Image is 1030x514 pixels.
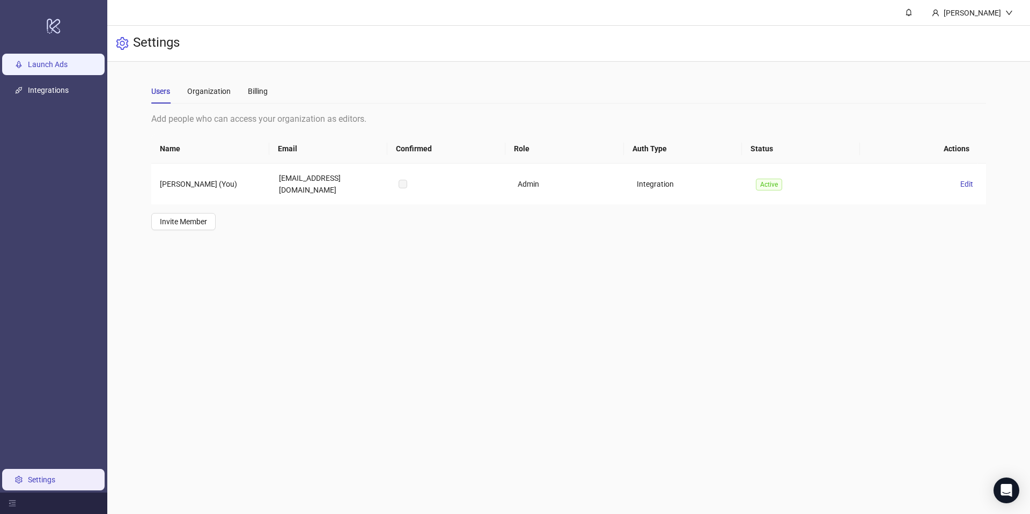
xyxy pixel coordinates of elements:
[151,112,986,126] div: Add people who can access your organization as editors.
[939,7,1005,19] div: [PERSON_NAME]
[28,86,69,94] a: Integrations
[151,213,216,230] button: Invite Member
[269,134,387,164] th: Email
[756,179,782,190] span: Active
[116,37,129,50] span: setting
[505,134,623,164] th: Role
[994,478,1019,503] div: Open Intercom Messenger
[1005,9,1013,17] span: down
[270,164,389,204] td: [EMAIL_ADDRESS][DOMAIN_NAME]
[151,134,269,164] th: Name
[624,134,742,164] th: Auth Type
[133,34,180,53] h3: Settings
[28,60,68,69] a: Launch Ads
[905,9,913,16] span: bell
[960,180,973,188] span: Edit
[742,134,860,164] th: Status
[9,500,16,507] span: menu-fold
[860,134,978,164] th: Actions
[187,85,231,97] div: Organization
[248,85,268,97] div: Billing
[28,475,55,484] a: Settings
[151,164,270,204] td: [PERSON_NAME] (You)
[932,9,939,17] span: user
[160,217,207,226] span: Invite Member
[956,178,977,190] button: Edit
[628,164,747,204] td: Integration
[509,164,628,204] td: Admin
[151,85,170,97] div: Users
[387,134,505,164] th: Confirmed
